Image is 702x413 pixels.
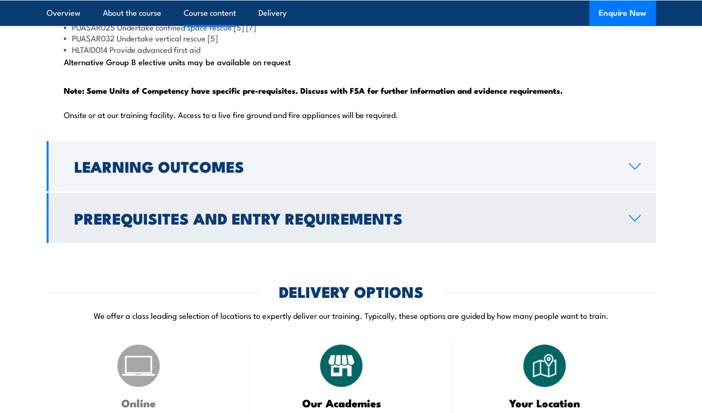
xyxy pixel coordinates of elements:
[64,109,639,119] p: Onsite or at our training facility. Access to a live fire ground and fire appliances will be requ...
[279,285,424,298] h2: DELIVERY OPTIONS
[47,310,656,321] p: We offer a class leading selection of locations to expertly deliver our training. Typically, thes...
[273,397,410,408] h3: Our Academies
[70,397,207,408] h3: Online
[74,211,613,225] h2: Prerequisites and Entry Requirements
[47,193,656,243] a: Prerequisites and Entry Requirements
[47,141,656,191] a: Learning Outcomes
[64,21,639,32] li: PUASAR025 Undertake confined space rescue [5] [7]
[74,159,613,173] h2: Learning Outcomes
[64,44,639,55] li: HLTAID014 Provide advanced first aid
[64,32,639,43] li: PUASAR032 Undertake vertical rescue [5]
[64,84,563,97] strong: Note: Some Units of Competency have specific pre-requisites. Discuss with FSA for further informa...
[476,397,613,408] h3: Your Location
